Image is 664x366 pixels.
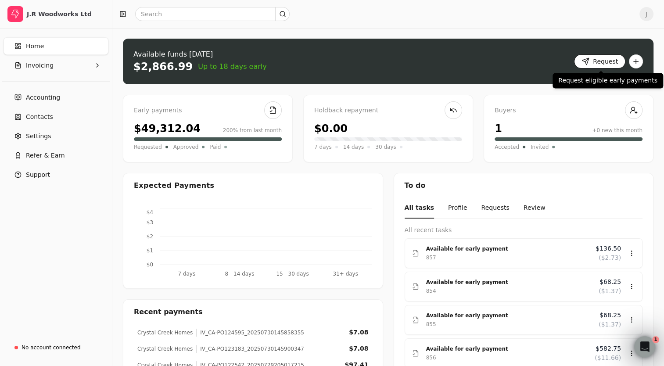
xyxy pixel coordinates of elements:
[134,180,214,191] div: Expected Payments
[495,121,502,136] div: 1
[276,270,309,276] tspan: 15 - 30 days
[196,345,304,353] div: IV_CA-PO123183_20250730145900347
[314,121,348,136] div: $0.00
[196,329,304,337] div: IV_CA-PO124595_20250730145858355
[4,147,108,164] button: Refer & Earn
[596,344,621,353] span: $582.75
[375,143,396,151] span: 30 days
[574,54,625,68] button: Request
[592,126,642,134] div: +0 new this month
[599,287,621,296] span: ($1.37)
[599,277,621,287] span: $68.25
[426,311,592,320] div: Available for early payment
[147,248,153,254] tspan: $1
[495,143,519,151] span: Accepted
[137,329,193,337] div: Crystal Creek Homes
[225,270,254,276] tspan: 8 - 14 days
[426,253,436,262] div: 857
[426,344,588,353] div: Available for early payment
[4,166,108,183] button: Support
[333,270,358,276] tspan: 31+ days
[481,198,509,219] button: Requests
[405,226,643,235] div: All recent tasks
[4,57,108,74] button: Invoicing
[599,311,621,320] span: $68.25
[26,61,54,70] span: Invoicing
[426,278,592,287] div: Available for early payment
[634,336,655,357] iframe: Intercom live chat
[27,10,104,18] div: J.R Woodworks Ltd
[147,233,153,240] tspan: $2
[137,345,193,353] div: Crystal Creek Homes
[394,173,653,198] div: To do
[314,143,332,151] span: 7 days
[405,198,434,219] button: All tasks
[147,219,153,226] tspan: $3
[652,336,659,343] span: 1
[26,93,60,102] span: Accounting
[639,7,653,21] button: J
[531,143,549,151] span: Invited
[178,270,195,276] tspan: 7 days
[595,353,621,362] span: ($11.66)
[26,132,51,141] span: Settings
[314,106,462,115] div: Holdback repayment
[4,127,108,145] a: Settings
[223,126,282,134] div: 200% from last month
[596,244,621,253] span: $136.50
[123,300,383,324] div: Recent payments
[135,7,290,21] input: Search
[343,143,364,151] span: 14 days
[4,37,108,55] a: Home
[198,61,267,72] span: Up to 18 days early
[349,328,368,337] div: $7.08
[134,106,282,115] div: Early payments
[426,320,436,329] div: 855
[4,89,108,106] a: Accounting
[4,340,108,355] a: No account connected
[426,353,436,362] div: 856
[134,121,201,136] div: $49,312.04
[26,42,44,51] span: Home
[599,253,621,262] span: ($2.73)
[448,198,467,219] button: Profile
[495,106,642,115] div: Buyers
[426,287,436,295] div: 854
[349,344,368,353] div: $7.08
[133,60,193,74] div: $2,866.99
[133,49,267,60] div: Available funds [DATE]
[524,198,546,219] button: Review
[4,108,108,126] a: Contacts
[134,143,162,151] span: Requested
[147,209,153,215] tspan: $4
[26,170,50,179] span: Support
[26,151,65,160] span: Refer & Earn
[22,344,81,352] div: No account connected
[426,244,589,253] div: Available for early payment
[147,262,153,268] tspan: $0
[210,143,221,151] span: Paid
[553,73,663,88] div: Request eligible early payments
[599,320,621,329] span: ($1.37)
[26,112,53,122] span: Contacts
[173,143,199,151] span: Approved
